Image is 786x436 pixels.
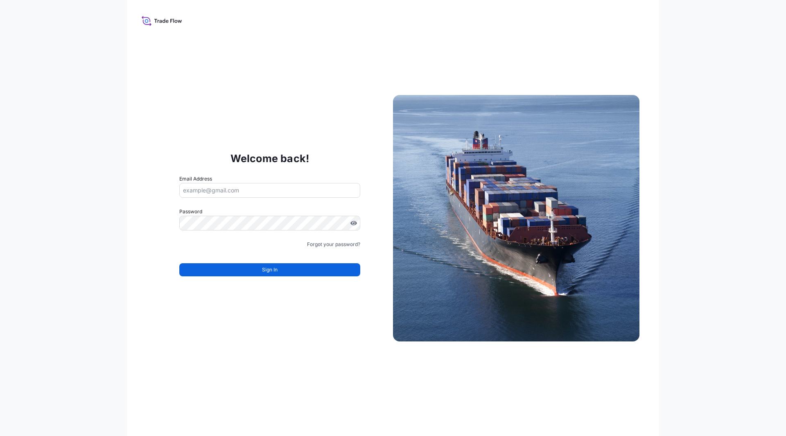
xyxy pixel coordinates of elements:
[179,183,360,198] input: example@gmail.com
[307,240,360,248] a: Forgot your password?
[179,208,360,216] label: Password
[262,266,278,274] span: Sign In
[230,152,309,165] p: Welcome back!
[179,263,360,276] button: Sign In
[350,220,357,226] button: Show password
[179,175,212,183] label: Email Address
[393,95,639,341] img: Ship illustration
